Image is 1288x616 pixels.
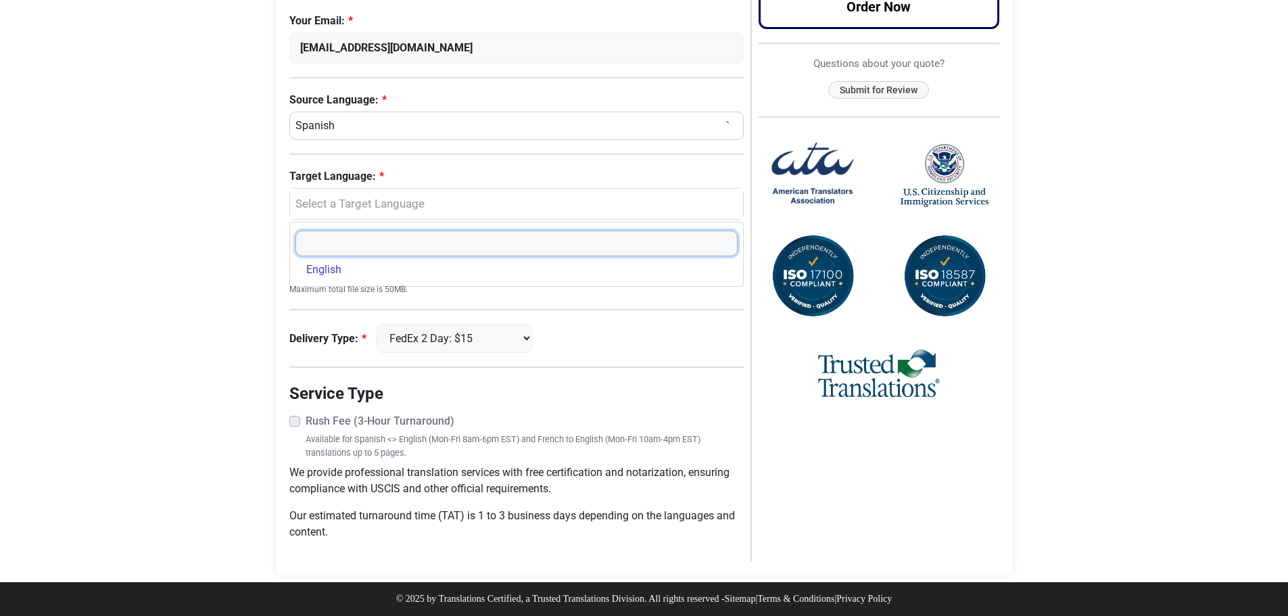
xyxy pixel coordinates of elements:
p: Our estimated turnaround time (TAT) is 1 to 3 business days depending on the languages and content. [289,508,744,540]
p: We provide professional translation services with free certification and notarization, ensuring c... [289,465,744,497]
a: Terms & Conditions [757,594,834,604]
label: Target Language: [289,168,744,185]
div: Select a Target Language [297,195,730,213]
a: Privacy Policy [836,594,892,604]
img: ISO 18587 Compliant Certification [901,233,988,321]
h6: Questions about your quote? [759,57,999,70]
input: Enter Your Email [289,32,744,64]
button: Select a Target Language [289,188,744,220]
span: English [306,262,341,278]
a: Sitemap [725,594,756,604]
label: Source Language: [289,92,744,108]
label: Delivery Type: [289,331,366,347]
label: Your Email: [289,13,744,29]
strong: Rush Fee (3-Hour Turnaround) [306,414,454,427]
small: Maximum total file size is 50MB. [289,283,744,295]
legend: Service Type [289,381,744,406]
p: © 2025 by Translations Certified, a Trusted Translations Division. All rights reserved - | | [396,592,892,606]
small: Available for Spanish <> English (Mon-Fri 8am-6pm EST) and French to English (Mon-Fri 10am-4pm ES... [306,433,744,458]
img: Trusted Translations Logo [818,348,940,401]
input: Search [295,231,738,256]
img: United States Citizenship and Immigration Services Logo [901,143,988,208]
button: Submit for Review [828,81,929,99]
img: ISO 17100 Compliant Certification [769,233,857,321]
img: American Translators Association Logo [769,131,857,219]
